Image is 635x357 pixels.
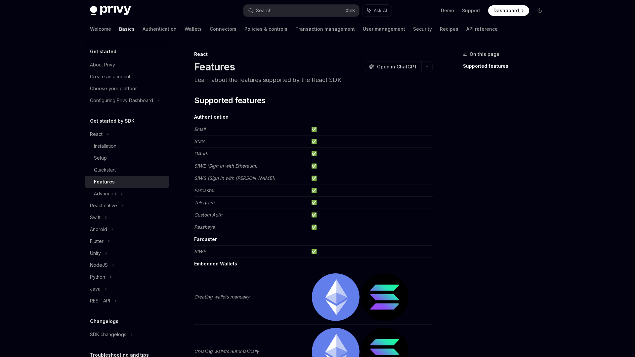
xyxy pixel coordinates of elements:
a: Authentication [143,21,177,37]
div: About Privy [90,61,115,69]
div: Setup [94,154,107,162]
em: Passkeys [194,224,215,230]
a: Dashboard [488,5,529,16]
td: ✅ [309,160,433,172]
div: Advanced [94,190,116,198]
div: Features [94,178,115,186]
strong: Farcaster [194,236,217,242]
button: Open in ChatGPT [365,61,421,72]
td: ✅ [309,221,433,233]
td: ✅ [309,197,433,209]
em: Telegram [194,200,214,205]
div: Quickstart [94,166,116,174]
div: Search... [256,7,275,15]
a: Connectors [210,21,236,37]
em: OAuth [194,151,208,156]
div: Java [90,285,101,293]
span: Dashboard [493,7,519,14]
a: Transaction management [295,21,355,37]
td: ✅ [309,123,433,136]
div: React [90,130,103,138]
div: SDK changelogs [90,331,126,338]
div: React native [90,202,117,210]
span: On this page [470,50,499,58]
div: Android [90,225,107,233]
em: Custom Auth [194,212,222,218]
h5: Changelogs [90,317,118,325]
p: Learn about the features supported by the React SDK [194,75,433,85]
td: ✅ [309,172,433,184]
strong: Embedded Wallets [194,261,237,266]
div: Configuring Privy Dashboard [90,97,153,104]
em: SIWF [194,249,206,254]
a: Security [413,21,432,37]
em: SIWE (Sign In with Ethereum) [194,163,257,169]
a: About Privy [85,59,169,71]
button: Toggle dark mode [534,5,545,16]
em: Creating wallets manually [194,294,249,299]
h1: Features [194,61,235,73]
a: Choose your platform [85,83,169,95]
h5: Get started [90,48,116,56]
td: ✅ [309,209,433,221]
em: Email [194,126,205,132]
a: Installation [85,140,169,152]
img: dark logo [90,6,131,15]
a: Quickstart [85,164,169,176]
div: Installation [94,142,116,150]
button: Search...CtrlK [243,5,359,17]
td: ✅ [309,184,433,197]
a: User management [363,21,405,37]
em: SIWS (Sign In with [PERSON_NAME]) [194,175,275,181]
em: Farcaster [194,187,215,193]
a: Features [85,176,169,188]
span: Supported features [194,95,265,106]
a: Demo [441,7,454,14]
a: Basics [119,21,135,37]
div: Unity [90,249,101,257]
em: Creating wallets automatically [194,348,259,354]
a: Recipes [440,21,458,37]
td: ✅ [309,148,433,160]
a: Supported features [463,61,550,71]
div: Python [90,273,105,281]
div: Create an account [90,73,130,81]
a: Welcome [90,21,111,37]
div: NodeJS [90,261,108,269]
em: SMS [194,139,204,144]
span: Ctrl K [345,8,355,13]
div: Choose your platform [90,85,138,93]
h5: Get started by SDK [90,117,135,125]
td: ✅ [309,136,433,148]
a: Create an account [85,71,169,83]
img: ethereum.png [312,273,360,321]
button: Ask AI [362,5,392,17]
a: API reference [466,21,498,37]
a: Support [462,7,480,14]
a: Policies & controls [244,21,287,37]
div: REST API [90,297,110,305]
img: solana.png [361,273,408,321]
td: ✅ [309,246,433,258]
div: Swift [90,214,101,221]
span: Open in ChatGPT [377,63,417,70]
a: Wallets [185,21,202,37]
span: Ask AI [374,7,387,14]
strong: Authentication [194,114,229,120]
a: Setup [85,152,169,164]
div: React [194,51,433,58]
div: Flutter [90,237,104,245]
